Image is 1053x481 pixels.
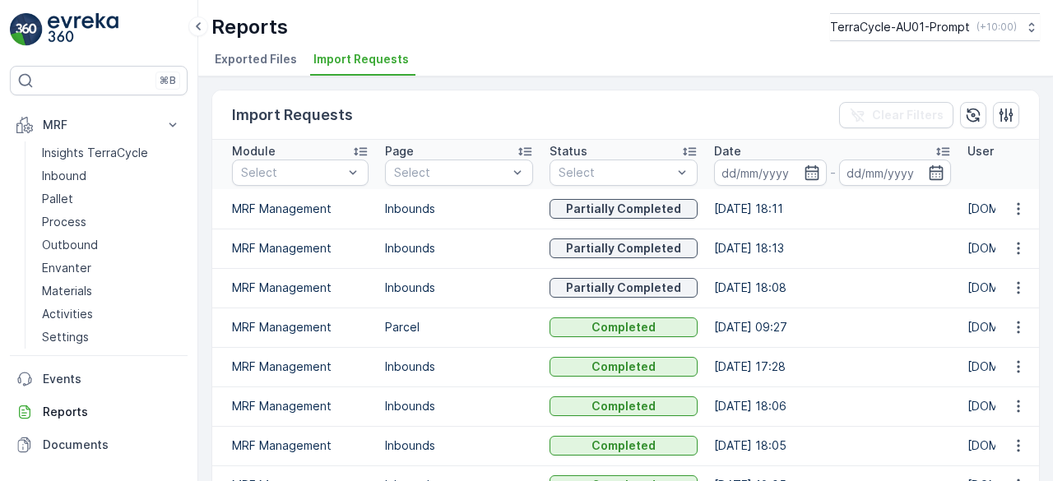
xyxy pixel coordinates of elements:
p: Envanter [42,260,91,276]
button: Completed [550,357,698,377]
p: Settings [42,329,89,345]
p: ( +10:00 ) [976,21,1017,34]
p: Inbounds [385,398,533,414]
a: Outbound [35,234,188,257]
span: Import Requests [313,51,409,67]
p: MRF Management [232,240,369,257]
p: Parcel [385,319,533,335]
p: - [830,163,836,183]
button: Partially Completed [550,238,698,258]
p: MRF Management [232,201,369,217]
p: Completed [591,437,656,454]
p: Documents [43,437,181,453]
td: [DATE] 18:11 [706,189,959,229]
button: Completed [550,436,698,456]
p: Inbounds [385,437,533,454]
img: logo [10,13,43,46]
p: MRF Management [232,437,369,454]
p: Page [385,143,414,160]
p: Partially Completed [566,280,681,296]
input: dd/mm/yyyy [714,160,827,186]
button: TerraCycle-AU01-Prompt(+10:00) [830,13,1040,41]
button: Completed [550,396,698,416]
button: Partially Completed [550,278,698,298]
a: Reports [10,395,188,428]
p: MRF Management [232,358,369,375]
button: Partially Completed [550,199,698,219]
p: User [967,143,994,160]
p: Select [394,164,508,181]
p: Events [43,371,181,387]
p: Reports [43,404,181,420]
p: Inbounds [385,201,533,217]
input: dd/mm/yyyy [839,160,952,186]
a: Pallet [35,187,188,210]
p: Partially Completed [566,201,681,217]
p: Completed [591,358,656,375]
p: ⌘B [160,74,176,87]
td: [DATE] 09:27 [706,308,959,347]
p: Module [232,143,276,160]
p: Partially Completed [566,240,681,257]
a: Documents [10,428,188,461]
td: [DATE] 17:28 [706,347,959,386]
p: Completed [591,398,656,414]
p: MRF Management [232,280,369,296]
a: Insights TerraCycle [35,141,188,164]
a: Inbound [35,164,188,187]
td: [DATE] 18:05 [706,426,959,465]
p: Reports [211,14,288,40]
p: Select [241,164,343,181]
p: Completed [591,319,656,335]
p: TerraCycle-AU01-Prompt [830,19,970,35]
td: [DATE] 18:13 [706,229,959,268]
p: Clear Filters [872,107,944,123]
p: MRF Management [232,319,369,335]
p: Inbounds [385,240,533,257]
p: Date [714,143,741,160]
a: Settings [35,326,188,349]
a: Materials [35,280,188,303]
p: Inbound [42,168,86,184]
a: Process [35,210,188,234]
a: Events [10,363,188,395]
p: Insights TerraCycle [42,145,148,161]
p: Status [550,143,587,160]
span: Exported Files [215,51,297,67]
p: Outbound [42,237,98,253]
p: Inbounds [385,280,533,296]
p: Materials [42,283,92,299]
p: Pallet [42,191,73,207]
button: Completed [550,317,698,337]
img: logo_light-DOdMpM7g.png [48,13,118,46]
p: Select [559,164,672,181]
p: Import Requests [232,104,353,127]
p: Process [42,214,86,230]
a: Activities [35,303,188,326]
p: MRF Management [232,398,369,414]
p: Inbounds [385,358,533,375]
a: Envanter [35,257,188,280]
td: [DATE] 18:06 [706,386,959,426]
p: Activities [42,306,93,322]
button: MRF [10,109,188,141]
p: MRF [43,117,155,133]
button: Clear Filters [839,102,953,128]
td: [DATE] 18:08 [706,268,959,308]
